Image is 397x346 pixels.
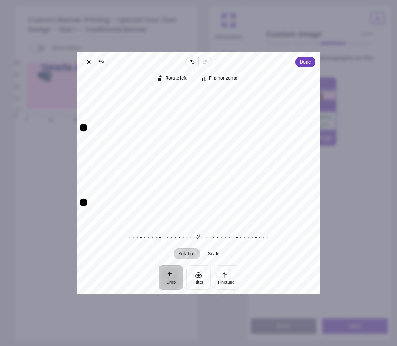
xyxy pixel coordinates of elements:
span: cm [12,112,19,119]
button: Rotation [173,248,200,259]
button: Crop [159,265,183,289]
button: Back [251,318,317,334]
button: Scale [203,248,223,259]
div: Drag edge b [84,198,333,206]
button: Rotate left [154,73,191,84]
span: 30 [5,72,20,78]
button: Done [295,57,315,67]
span: 0 [23,116,28,121]
span: 20 [47,116,52,121]
span: 0 [5,107,20,114]
button: Flip horizontal [197,73,243,84]
div: Show Rulers [34,44,197,53]
span: 20 [5,83,20,90]
span: Flip horizontal [208,76,238,81]
button: Filter [186,265,211,289]
div: Drag edge t [84,124,333,131]
h5: Custom Banner Printing - Upload Your Own Design - Size 1 - Traditional Banner [28,12,185,38]
span: Dimensions [215,29,243,41]
span: 3 of 4 [361,31,372,37]
div: Drag edge l [80,127,87,202]
span: Scale [208,251,219,256]
button: Dimensions [210,6,248,46]
span: Done [300,57,310,67]
span: Rotate left [165,76,186,81]
p: Change the custom photographs on this product. [265,54,379,71]
span: 10 [5,95,20,102]
span: Rotation [178,251,195,256]
button: Next [322,318,388,334]
span: Custom Image [266,28,361,39]
div: Drag corner bl [80,198,87,206]
span: 40 [5,60,20,66]
button: Finetune [214,265,238,289]
span: 40 [71,116,76,121]
div: Drag corner tl [80,124,87,131]
button: Materials [210,46,248,86]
